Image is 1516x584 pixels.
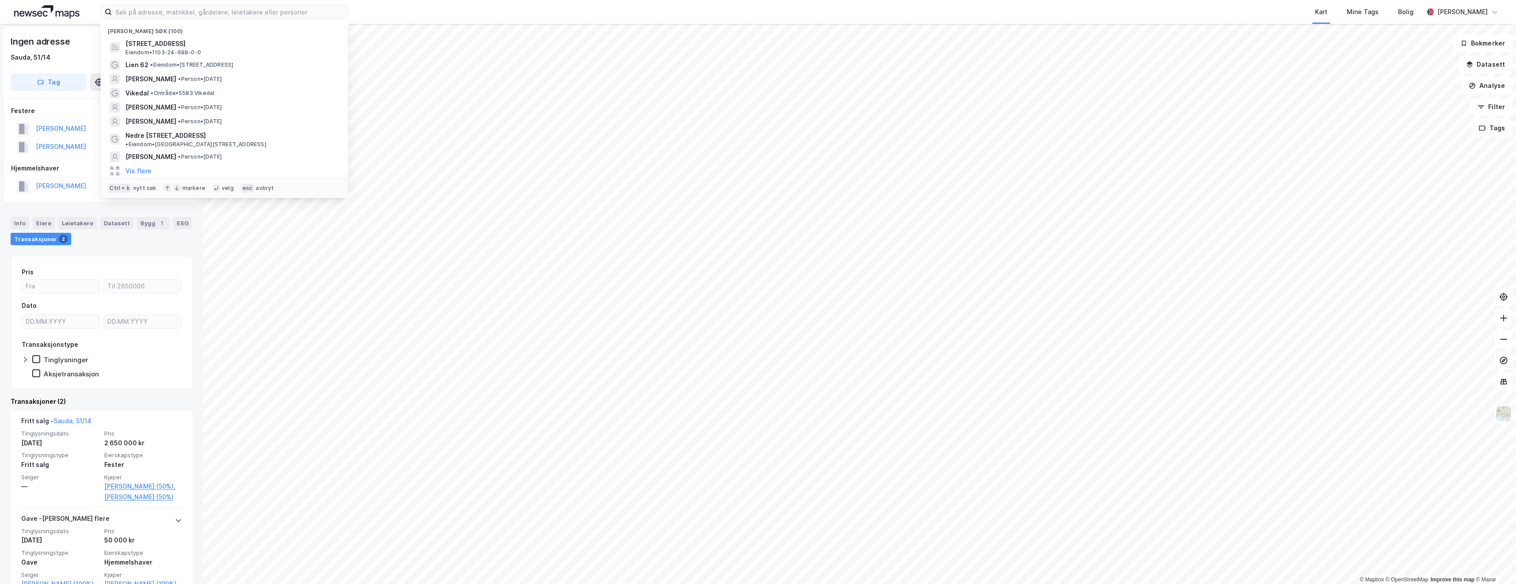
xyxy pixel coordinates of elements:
span: Pris [104,430,182,437]
span: Eiendom • [STREET_ADDRESS] [150,61,233,68]
div: Hjemmelshaver [11,163,192,174]
div: Sauda, 51/14 [11,52,50,63]
a: [PERSON_NAME] (50%) [104,492,182,502]
div: — [21,481,99,492]
div: Aksjetransaksjon [44,370,99,378]
input: DD.MM.YYYY [104,315,181,328]
div: markere [182,185,205,192]
a: Improve this map [1431,576,1474,583]
div: Tinglysninger [44,356,88,364]
div: avbryt [256,185,274,192]
div: Gave - [PERSON_NAME] flere [21,513,110,527]
span: Nedre [STREET_ADDRESS] [125,130,206,141]
span: Kjøper [104,474,182,481]
span: • [125,141,128,148]
button: Bokmerker [1453,34,1512,52]
button: Tags [1471,119,1512,137]
img: logo.a4113a55bc3d86da70a041830d287a7e.svg [14,5,80,19]
span: Eiendom • 1103-24-688-0-0 [125,49,201,56]
div: 50 000 kr [104,535,182,546]
span: Pris [104,527,182,535]
div: Transaksjoner (2) [11,396,193,407]
span: Tinglysningsdato [21,527,99,535]
span: • [151,90,153,96]
div: Transaksjonstype [22,339,78,350]
div: Leietakere [58,217,97,229]
div: [DATE] [21,535,99,546]
span: • [150,61,153,68]
span: • [178,104,181,110]
div: ESG [173,217,192,229]
div: [DATE] [21,438,99,448]
div: Eiere [33,217,55,229]
div: [PERSON_NAME] [1437,7,1488,17]
button: Datasett [1459,56,1512,73]
input: Fra [22,280,99,293]
div: Dato [22,300,37,311]
a: Mapbox [1360,576,1384,583]
button: Analyse [1461,77,1512,95]
div: Gave [21,557,99,568]
span: [PERSON_NAME] [125,116,176,127]
div: 1 [157,219,166,228]
a: Sauda, 51/14 [53,417,91,425]
span: Person • [DATE] [178,153,222,160]
span: Lien 62 [125,60,148,70]
div: Info [11,217,29,229]
button: Tag [11,73,87,91]
div: Hjemmelshaver [104,557,182,568]
span: Område • 5583 Vikedal [151,90,214,97]
span: • [178,118,181,125]
div: Bolig [1398,7,1414,17]
input: Til 2650000 [104,280,181,293]
span: Selger [21,474,99,481]
span: [PERSON_NAME] [125,74,176,84]
a: OpenStreetMap [1386,576,1429,583]
div: Fester [104,459,182,470]
span: Vikedal [125,88,149,99]
button: Vis flere [125,166,152,176]
span: Selger [21,571,99,579]
span: [PERSON_NAME] [125,152,176,162]
a: [PERSON_NAME] (50%), [104,481,182,492]
span: Eiendom • [GEOGRAPHIC_DATA][STREET_ADDRESS] [125,141,266,148]
div: Ingen adresse [11,34,72,49]
span: • [178,76,181,82]
span: Person • [DATE] [178,104,222,111]
div: Fritt salg [21,459,99,470]
div: esc [241,184,254,193]
span: Eierskapstype [104,451,182,459]
input: DD.MM.YYYY [22,315,99,328]
span: Tinglysningstype [21,451,99,459]
iframe: Chat Widget [1472,542,1516,584]
div: Mine Tags [1347,7,1379,17]
img: Z [1495,405,1512,422]
div: 2 [59,235,68,243]
div: 2 650 000 kr [104,438,182,448]
span: Kjøper [104,571,182,579]
div: velg [222,185,234,192]
div: nytt søk [133,185,157,192]
div: Fritt salg - [21,416,91,430]
span: Tinglysningsdato [21,430,99,437]
div: Pris [22,267,34,277]
div: Transaksjoner [11,233,71,245]
div: Datasett [100,217,133,229]
span: [STREET_ADDRESS] [125,38,337,49]
div: Ctrl + k [108,184,132,193]
div: Kontrollprogram for chat [1472,542,1516,584]
input: Søk på adresse, matrikkel, gårdeiere, leietakere eller personer [112,5,348,19]
span: Person • [DATE] [178,76,222,83]
span: [PERSON_NAME] [125,102,176,113]
span: Person • [DATE] [178,118,222,125]
span: Tinglysningstype [21,549,99,557]
div: Bygg [137,217,170,229]
span: • [178,153,181,160]
div: [PERSON_NAME] søk (100) [101,21,348,37]
div: Kart [1315,7,1327,17]
div: Festere [11,106,192,116]
button: Filter [1470,98,1512,116]
span: Eierskapstype [104,549,182,557]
